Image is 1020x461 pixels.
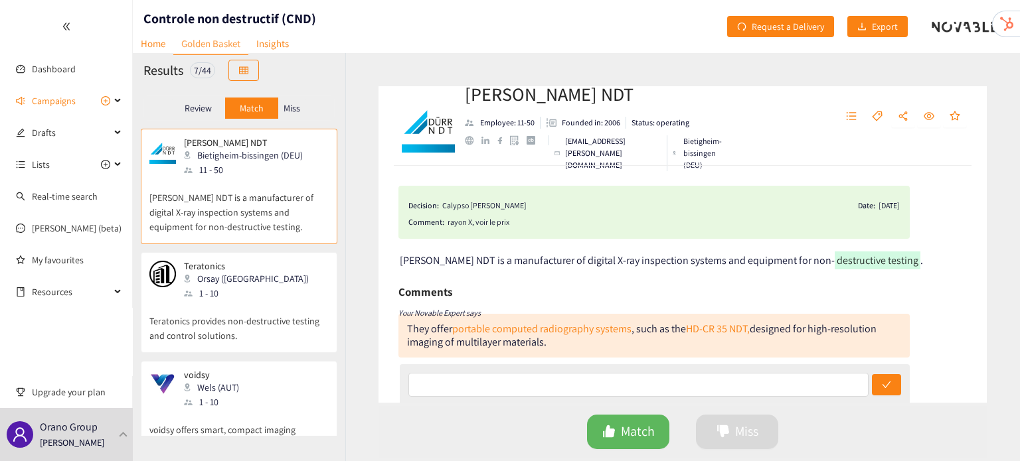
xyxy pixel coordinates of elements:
[621,421,655,442] span: Match
[143,61,183,80] h2: Results
[408,199,439,212] span: Decision:
[16,128,25,137] span: edit
[32,63,76,75] a: Dashboard
[149,177,329,234] p: [PERSON_NAME] NDT is a manufacturer of digital X-ray inspection systems and equipment for non-des...
[686,322,750,336] a: HD-CR 35 NDT,
[149,137,176,164] img: Snapshot of the company's website
[541,117,626,129] li: Founded in year
[32,151,50,178] span: Lists
[872,19,898,34] span: Export
[872,111,883,123] span: tag
[62,22,71,31] span: double-left
[239,66,248,76] span: table
[891,106,915,127] button: share-alt
[752,19,824,34] span: Request a Delivery
[673,135,732,171] div: Bietigheim-bissingen (DEU)
[602,425,616,440] span: like
[510,135,527,145] a: google maps
[101,160,110,169] span: plus-circle
[149,300,329,343] p: Teratonics provides non-destructive testing and control solutions.
[184,380,247,395] div: Wels (AUT)
[32,247,122,273] a: My favourites
[184,137,303,148] p: [PERSON_NAME] NDT
[101,96,110,105] span: plus-circle
[173,33,248,55] a: Golden Basket
[149,369,176,396] img: Snapshot of the company's website
[846,111,857,123] span: unordered-list
[727,16,834,37] button: redoRequest a Delivery
[835,251,920,269] mark: destructive testing
[717,425,730,440] span: dislike
[40,435,104,450] p: [PERSON_NAME]
[737,22,746,33] span: redo
[917,106,941,127] button: eye
[527,136,543,145] a: crunchbase
[442,199,527,212] div: Calypso [PERSON_NAME]
[12,427,28,442] span: user
[184,286,317,300] div: 1 - 10
[847,16,908,37] button: downloadExport
[184,369,239,380] p: voidsy
[32,222,122,234] a: [PERSON_NAME] (beta)
[407,322,877,349] div: They offer , such as the designed for high-resolution imaging of multilayer materials.
[32,379,122,405] span: Upgrade your plan
[865,106,889,127] button: tag
[32,190,98,202] a: Real-time search
[465,136,481,145] a: website
[16,387,25,397] span: trophy
[32,88,76,114] span: Campaigns
[696,415,778,449] button: dislikeMiss
[16,160,25,169] span: unordered-list
[943,106,967,127] button: star
[626,117,689,129] li: Status
[228,60,259,81] button: table
[839,106,863,127] button: unordered-list
[452,322,632,336] a: portable computed radiography systems
[480,117,535,129] p: Employee: 11-50
[465,81,732,107] h2: [PERSON_NAME] NDT
[632,117,689,129] p: Status: operating
[398,308,481,318] i: Your Novable Expert says
[184,261,309,271] p: Teratonics
[184,163,311,177] div: 11 - 50
[858,199,875,212] span: Date:
[497,137,510,144] a: facebook
[398,282,452,302] h6: Comments
[16,96,25,105] span: sound
[32,119,110,146] span: Drafts
[465,117,541,129] li: Employees
[587,415,669,449] button: likeMatch
[565,135,661,171] p: [EMAIL_ADDRESS][PERSON_NAME][DOMAIN_NAME]
[924,111,934,123] span: eye
[735,421,758,442] span: Miss
[448,216,900,229] div: rayon X, voir le prix
[190,62,215,78] div: 7 / 44
[950,111,960,123] span: star
[920,253,923,267] span: .
[16,287,25,296] span: book
[898,111,908,123] span: share-alt
[882,380,891,391] span: check
[562,117,620,129] p: Founded in: 2006
[184,148,311,163] div: Bietigheim-bissingen (DEU)
[143,9,316,28] h1: Controle non destructif (CND)
[408,216,444,229] span: Comment:
[184,395,247,409] div: 1 - 10
[879,199,900,212] div: [DATE]
[149,261,176,287] img: Snapshot of the company's website
[40,419,98,435] p: Orano Group
[857,22,867,33] span: download
[402,99,455,153] img: Company Logo
[954,397,1020,461] iframe: Chat Widget
[185,103,212,113] p: Review
[184,271,317,286] div: Orsay ([GEOGRAPHIC_DATA])
[32,279,110,305] span: Resources
[240,103,264,113] p: Match
[133,33,173,54] a: Home
[481,137,497,145] a: linkedin
[284,103,300,113] p: Miss
[872,374,901,395] button: check
[248,33,297,54] a: Insights
[400,253,835,267] span: [PERSON_NAME] NDT is a manufacturer of digital X-ray inspection systems and equipment for non-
